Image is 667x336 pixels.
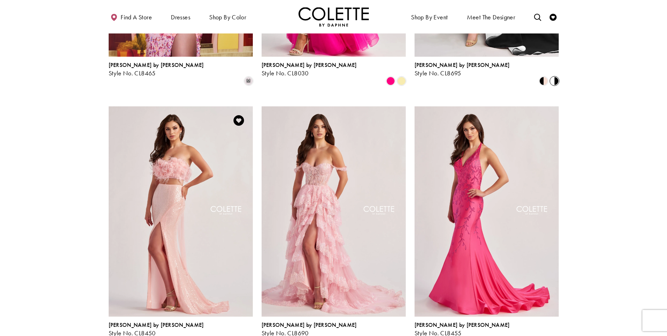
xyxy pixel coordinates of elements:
span: Style No. CL8030 [262,69,309,77]
span: Shop By Event [411,14,448,21]
a: Visit Colette by Daphne Style No. CL8690 Page [262,106,406,316]
span: Shop By Event [409,7,449,26]
i: Pink/Multi [244,77,253,85]
a: Visit Colette by Daphne Style No. CL8455 Page [415,106,559,316]
a: Visit Colette by Daphne Style No. CL8450 Page [109,106,253,316]
span: Meet the designer [467,14,515,21]
a: Meet the designer [465,7,517,26]
span: [PERSON_NAME] by [PERSON_NAME] [262,61,357,69]
i: Hot Pink [386,77,395,85]
a: Check Wishlist [548,7,558,26]
span: [PERSON_NAME] by [PERSON_NAME] [415,61,510,69]
div: Colette by Daphne Style No. CL8030 [262,62,357,77]
span: Find a store [121,14,152,21]
span: Shop by color [207,7,248,26]
span: Dresses [169,7,192,26]
a: Toggle search [532,7,543,26]
i: Black/White [550,77,559,85]
a: Visit Home Page [299,7,369,26]
span: Style No. CL8465 [109,69,156,77]
span: Shop by color [209,14,246,21]
a: Add to Wishlist [231,113,246,128]
span: Dresses [171,14,190,21]
i: Sunshine [397,77,406,85]
a: Find a store [109,7,154,26]
div: Colette by Daphne Style No. CL8465 [109,62,204,77]
span: Style No. CL8695 [415,69,461,77]
div: Colette by Daphne Style No. CL8695 [415,62,510,77]
span: [PERSON_NAME] by [PERSON_NAME] [262,321,357,329]
span: [PERSON_NAME] by [PERSON_NAME] [109,61,204,69]
span: [PERSON_NAME] by [PERSON_NAME] [109,321,204,329]
span: [PERSON_NAME] by [PERSON_NAME] [415,321,510,329]
img: Colette by Daphne [299,7,369,26]
i: Black/Blush [539,77,548,85]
